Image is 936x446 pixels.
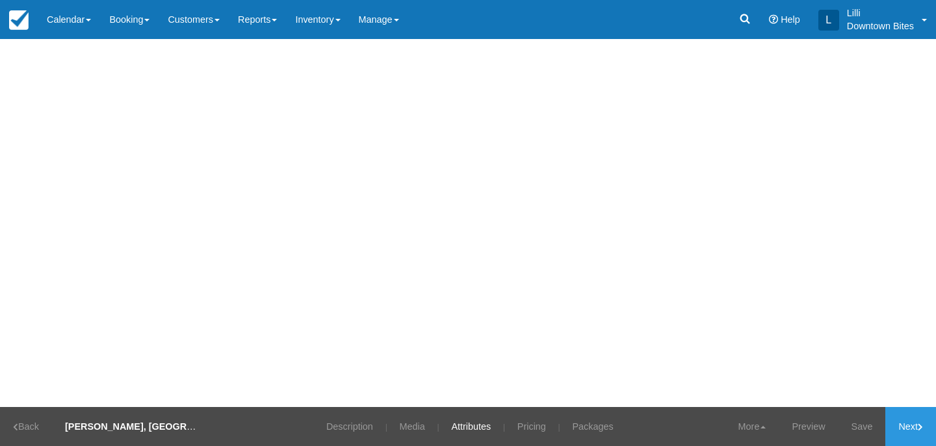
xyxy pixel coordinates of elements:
span: Madison Toluca, Los Angeles - Dinner [52,407,214,446]
a: Preview [779,407,838,446]
img: checkfront-main-nav-mini-logo.png [9,10,29,30]
p: Downtown Bites [847,20,914,33]
a: Pricing [508,407,556,446]
a: Description [317,407,383,446]
a: Next [885,407,936,446]
span: Help [781,14,800,25]
a: Save [838,407,886,446]
div: L [818,10,839,31]
a: Attributes [441,407,500,446]
i: Help [769,15,778,24]
a: More [725,407,779,446]
strong: [PERSON_NAME], [GEOGRAPHIC_DATA] - Dinner [65,421,287,432]
a: Packages [563,407,623,446]
p: Lilli [847,7,914,20]
a: Media [390,407,435,446]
